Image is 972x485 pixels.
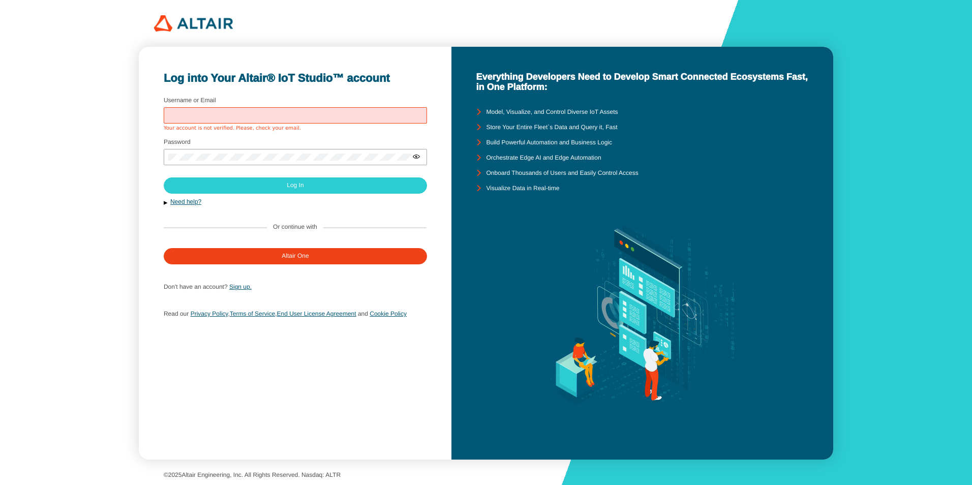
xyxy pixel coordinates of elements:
[358,310,368,317] span: and
[486,170,638,177] unity-typography: Onboard Thousands of Users and Easily Control Access
[534,196,750,435] img: background.svg
[164,310,189,317] span: Read our
[170,198,201,205] a: Need help?
[168,471,182,478] span: 2025
[164,138,191,145] label: Password
[164,198,427,206] button: Need help?
[164,283,228,290] span: Don't have an account?
[277,310,356,317] a: End User License Agreement
[164,472,808,479] p: © Altair Engineering, Inc. All Rights Reserved. Nasdaq: ALTR
[164,97,216,104] label: Username or Email
[164,307,427,320] p: , ,
[486,155,601,162] unity-typography: Orchestrate Edge AI and Edge Automation
[486,109,618,116] unity-typography: Model, Visualize, and Control Diverse IoT Assets
[486,139,612,146] unity-typography: Build Powerful Automation and Business Logic
[229,283,252,290] a: Sign up.
[486,185,559,192] unity-typography: Visualize Data in Real-time
[370,310,407,317] a: Cookie Policy
[273,224,317,231] label: Or continue with
[164,72,427,84] unity-typography: Log into Your Altair® IoT Studio™ account
[164,126,427,132] div: Your account is not verified. Please, check your email.
[486,124,617,131] unity-typography: Store Your Entire Fleet`s Data and Query it, Fast
[476,72,808,93] unity-typography: Everything Developers Need to Develop Smart Connected Ecosystems Fast, in One Platform:
[230,310,275,317] a: Terms of Service
[191,310,228,317] a: Privacy Policy
[154,15,233,32] img: 320px-Altair_logo.png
